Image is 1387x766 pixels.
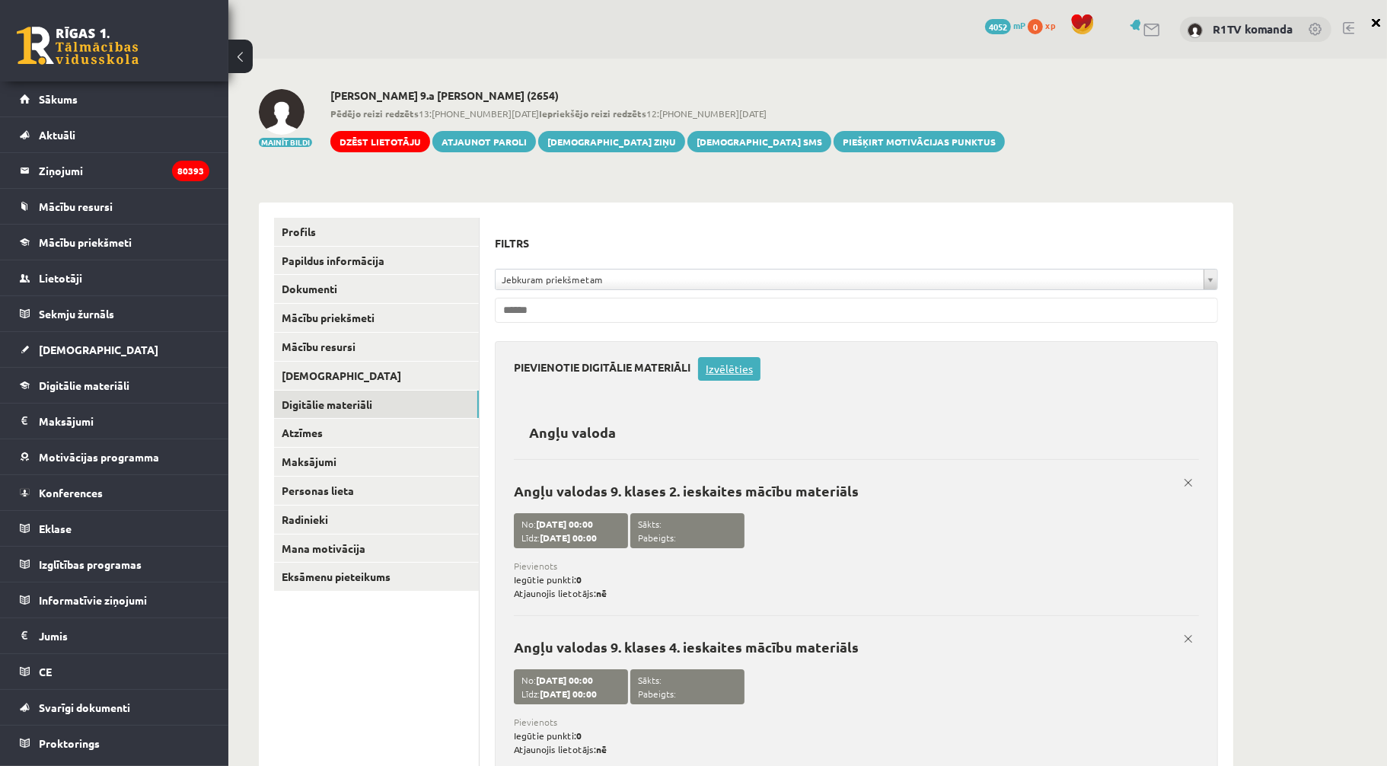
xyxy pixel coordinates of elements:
span: CE [39,665,52,678]
a: Mācību priekšmeti [20,225,209,260]
span: Svarīgi dokumenti [39,701,130,714]
a: Izvēlēties [698,357,760,381]
span: Eklase [39,522,72,535]
h2: [PERSON_NAME] 9.a [PERSON_NAME] (2654) [330,89,1005,102]
a: Dokumenti [274,275,479,303]
span: 0 [1028,19,1043,34]
a: Atjaunot paroli [432,131,536,152]
strong: nē [596,587,607,599]
a: Izglītības programas [20,547,209,582]
a: Eksāmenu pieteikums [274,563,479,591]
a: Aktuāli [20,117,209,152]
strong: nē [596,743,607,755]
a: Profils [274,218,479,246]
span: Informatīvie ziņojumi [39,593,147,607]
a: Mācību resursi [20,189,209,224]
span: Proktorings [39,736,100,750]
span: No: Līdz: [514,513,628,548]
a: Personas lieta [274,477,479,505]
a: Rīgas 1. Tālmācības vidusskola [17,27,139,65]
span: Mācību priekšmeti [39,235,132,249]
span: mP [1013,19,1025,31]
span: Pievienots [514,715,1188,729]
a: Sākums [20,81,209,116]
span: Atjaunojis lietotājs: [514,587,607,599]
span: Pievienots [514,559,1188,573]
a: 0 xp [1028,19,1063,31]
a: Mācību resursi [274,333,479,361]
a: CE [20,654,209,689]
span: Mācību resursi [39,199,113,213]
span: Konferences [39,486,103,499]
strong: [DATE] 00:00 [536,674,593,686]
p: Angļu valodas 9. klases 2. ieskaites mācību materiāls [514,483,1188,499]
span: Iegūtie punkti: [514,573,582,586]
a: Jebkuram priekšmetam [496,270,1217,289]
a: x [1178,628,1199,650]
a: Lietotāji [20,260,209,295]
span: 13:[PHONE_NUMBER][DATE] 12:[PHONE_NUMBER][DATE] [330,107,1005,120]
a: Informatīvie ziņojumi [20,582,209,618]
span: Izglītības programas [39,557,142,571]
i: 80393 [172,161,209,181]
span: Jumis [39,629,68,643]
img: Ingvars Gailis [259,89,305,135]
a: Mana motivācija [274,535,479,563]
span: Sākts: Pabeigts: [630,669,745,704]
span: Atjaunojis lietotājs: [514,743,607,755]
a: Eklase [20,511,209,546]
span: xp [1045,19,1055,31]
span: Sākts: Pabeigts: [630,513,745,548]
a: 4052 mP [985,19,1025,31]
h3: Filtrs [495,233,1200,254]
a: Sekmju žurnāls [20,296,209,331]
a: Mācību priekšmeti [274,304,479,332]
h3: Pievienotie digitālie materiāli [514,357,698,374]
a: Piešķirt motivācijas punktus [834,131,1005,152]
span: [DEMOGRAPHIC_DATA] [39,343,158,356]
a: [DEMOGRAPHIC_DATA] [274,362,479,390]
span: 4052 [985,19,1011,34]
span: Iegūtie punkti: [514,729,582,742]
a: Konferences [20,475,209,510]
b: Pēdējo reizi redzēts [330,107,419,120]
a: Maksājumi [20,404,209,439]
a: R1TV komanda [1213,21,1293,37]
span: Jebkuram priekšmetam [502,270,1197,289]
a: x [1178,472,1199,493]
a: Dzēst lietotāju [330,131,430,152]
strong: [DATE] 00:00 [540,531,597,544]
span: Lietotāji [39,271,82,285]
a: Digitālie materiāli [274,391,479,419]
legend: Ziņojumi [39,153,209,188]
a: Svarīgi dokumenti [20,690,209,725]
strong: [DATE] 00:00 [536,518,593,530]
span: Sekmju žurnāls [39,307,114,321]
a: [DEMOGRAPHIC_DATA] ziņu [538,131,685,152]
button: Mainīt bildi [259,138,312,147]
span: Aktuāli [39,128,75,142]
a: Radinieki [274,506,479,534]
strong: 0 [576,729,582,742]
span: No: Līdz: [514,669,628,704]
a: Papildus informācija [274,247,479,275]
a: Proktorings [20,726,209,761]
a: Jumis [20,618,209,653]
a: Motivācijas programma [20,439,209,474]
a: Maksājumi [274,448,479,476]
legend: Maksājumi [39,404,209,439]
a: Atzīmes [274,419,479,447]
span: Sākums [39,92,78,106]
a: Ziņojumi80393 [20,153,209,188]
a: Digitālie materiāli [20,368,209,403]
h2: Angļu valoda [514,414,631,450]
p: Angļu valodas 9. klases 4. ieskaites mācību materiāls [514,639,1188,655]
span: Digitālie materiāli [39,378,129,392]
img: R1TV komanda [1188,23,1203,38]
a: [DEMOGRAPHIC_DATA] SMS [687,131,831,152]
span: Motivācijas programma [39,450,159,464]
b: Iepriekšējo reizi redzēts [539,107,646,120]
strong: [DATE] 00:00 [540,688,597,700]
a: [DEMOGRAPHIC_DATA] [20,332,209,367]
strong: 0 [576,573,582,586]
